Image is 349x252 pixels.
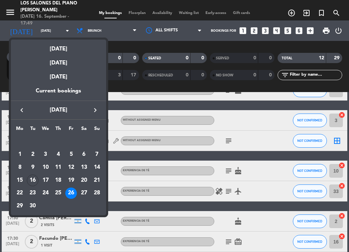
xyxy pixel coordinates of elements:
[65,162,77,173] div: 12
[91,106,99,114] i: keyboard_arrow_right
[65,187,78,200] td: September 26, 2025
[53,149,64,160] div: 4
[78,149,90,160] div: 6
[27,162,38,173] div: 9
[27,149,38,160] div: 2
[65,174,78,187] td: September 19, 2025
[90,148,103,161] td: September 7, 2025
[90,125,103,135] th: Sunday
[11,68,106,87] div: [DATE]
[40,149,51,160] div: 3
[52,174,65,187] td: September 18, 2025
[14,199,27,212] td: September 29, 2025
[14,135,103,148] td: SEP
[40,188,51,199] div: 24
[53,175,64,186] div: 18
[52,161,65,174] td: September 11, 2025
[90,161,103,174] td: September 14, 2025
[39,174,52,187] td: September 17, 2025
[11,40,106,54] div: [DATE]
[65,125,78,135] th: Friday
[16,106,28,115] button: keyboard_arrow_left
[65,188,77,199] div: 26
[14,187,27,200] td: September 22, 2025
[78,174,90,187] td: September 20, 2025
[26,148,39,161] td: September 2, 2025
[26,125,39,135] th: Tuesday
[78,162,90,173] div: 13
[91,175,103,186] div: 21
[39,187,52,200] td: September 24, 2025
[78,148,90,161] td: September 6, 2025
[14,200,26,212] div: 29
[78,175,90,186] div: 20
[91,162,103,173] div: 14
[18,106,26,114] i: keyboard_arrow_left
[53,188,64,199] div: 25
[14,125,27,135] th: Monday
[14,162,26,173] div: 8
[78,161,90,174] td: September 13, 2025
[14,174,27,187] td: September 15, 2025
[14,161,27,174] td: September 8, 2025
[65,148,78,161] td: September 5, 2025
[11,87,106,101] div: Current bookings
[91,188,103,199] div: 28
[40,162,51,173] div: 10
[65,149,77,160] div: 5
[39,148,52,161] td: September 3, 2025
[52,187,65,200] td: September 25, 2025
[90,174,103,187] td: September 21, 2025
[26,199,39,212] td: September 30, 2025
[27,175,38,186] div: 16
[26,174,39,187] td: September 16, 2025
[90,187,103,200] td: September 28, 2025
[14,188,26,199] div: 22
[14,149,26,160] div: 1
[14,175,26,186] div: 15
[39,125,52,135] th: Wednesday
[39,161,52,174] td: September 10, 2025
[65,175,77,186] div: 19
[11,54,106,68] div: [DATE]
[78,125,90,135] th: Saturday
[52,125,65,135] th: Thursday
[27,200,38,212] div: 30
[26,161,39,174] td: September 9, 2025
[78,187,90,200] td: September 27, 2025
[89,106,101,115] button: keyboard_arrow_right
[14,148,27,161] td: September 1, 2025
[27,188,38,199] div: 23
[91,149,103,160] div: 7
[78,188,90,199] div: 27
[28,106,89,115] span: [DATE]
[65,161,78,174] td: September 12, 2025
[26,187,39,200] td: September 23, 2025
[40,175,51,186] div: 17
[52,148,65,161] td: September 4, 2025
[53,162,64,173] div: 11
